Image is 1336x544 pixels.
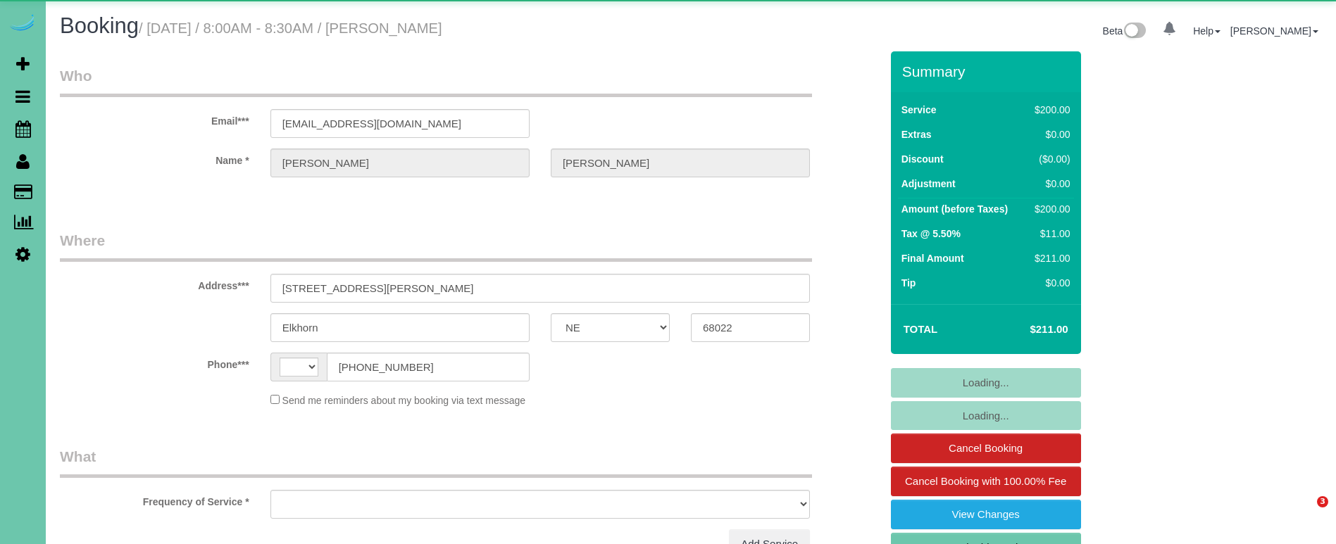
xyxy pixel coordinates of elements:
span: Booking [60,13,139,38]
a: View Changes [891,500,1081,529]
a: [PERSON_NAME] [1230,25,1318,37]
iframe: Intercom live chat [1288,496,1322,530]
a: Help [1193,25,1220,37]
span: 3 [1317,496,1328,507]
div: $0.00 [1029,276,1070,290]
div: $211.00 [1029,251,1070,265]
label: Discount [901,152,944,166]
legend: Where [60,230,812,262]
h4: $211.00 [987,324,1068,336]
label: Adjustment [901,177,956,191]
label: Tip [901,276,916,290]
span: Send me reminders about my booking via text message [282,395,526,406]
div: $0.00 [1029,127,1070,141]
a: Beta [1103,25,1147,37]
div: ($0.00) [1029,152,1070,166]
a: Cancel Booking with 100.00% Fee [891,467,1081,496]
img: Automaid Logo [8,14,37,34]
strong: Total [904,323,938,335]
legend: What [60,446,812,478]
legend: Who [60,65,812,97]
label: Amount (before Taxes) [901,202,1008,216]
label: Name * [49,148,260,167]
a: Cancel Booking [891,434,1081,463]
div: $200.00 [1029,202,1070,216]
div: $0.00 [1029,177,1070,191]
img: New interface [1123,23,1146,41]
div: $11.00 [1029,227,1070,241]
div: $200.00 [1029,103,1070,117]
label: Final Amount [901,251,964,265]
small: / [DATE] / 8:00AM - 8:30AM / [PERSON_NAME] [139,20,442,36]
label: Service [901,103,937,117]
label: Tax @ 5.50% [901,227,961,241]
span: Cancel Booking with 100.00% Fee [905,475,1066,487]
label: Frequency of Service * [49,490,260,509]
h3: Summary [902,63,1074,80]
label: Extras [901,127,932,141]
